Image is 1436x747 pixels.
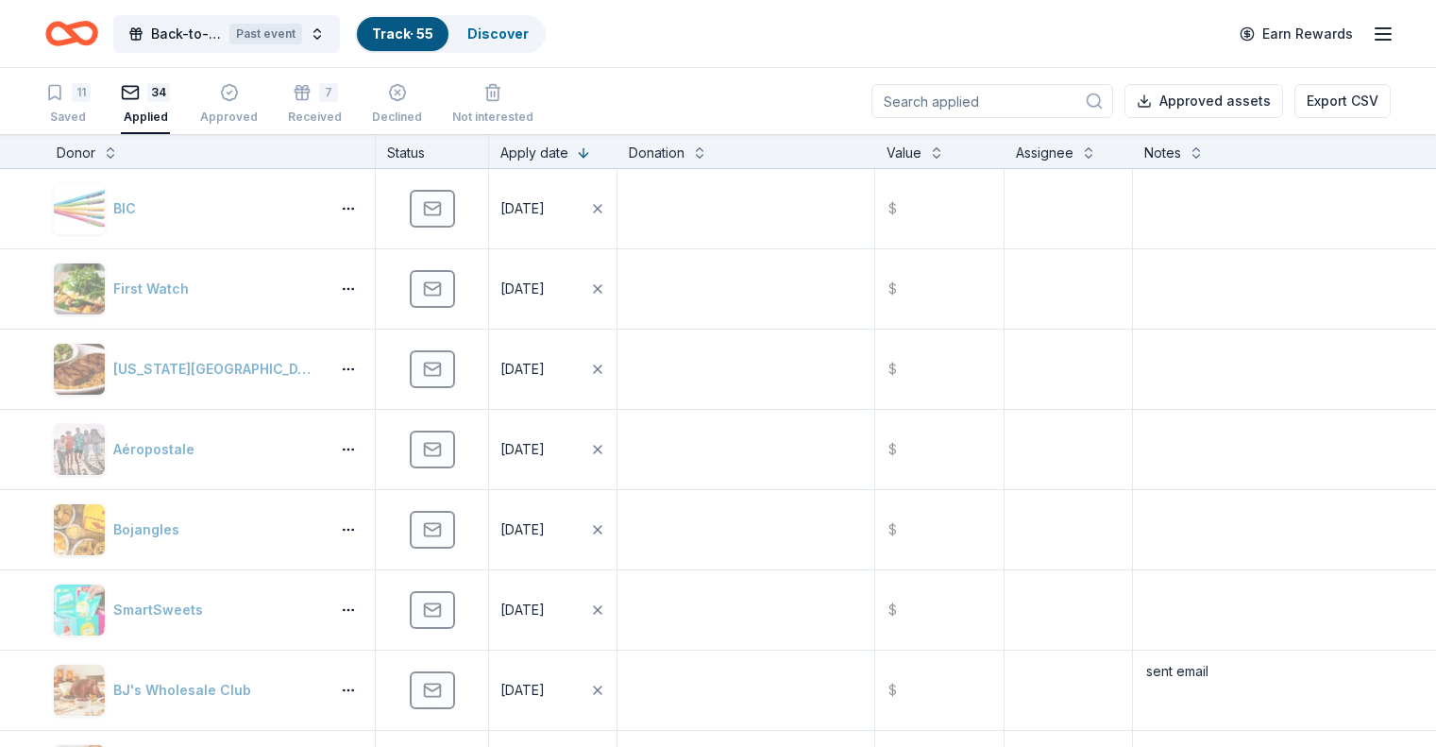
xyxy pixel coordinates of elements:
div: [DATE] [500,679,545,702]
button: Image for Texas Roadhouse[US_STATE][GEOGRAPHIC_DATA] [53,343,322,396]
button: Approved [200,76,258,134]
div: Approved [200,110,258,125]
a: Home [45,11,98,56]
div: Declined [372,110,422,125]
div: [DATE] [500,599,545,621]
div: 34 [147,83,170,102]
div: Past event [229,24,302,44]
button: Image for BojanglesBojangles [53,503,322,556]
div: Apply date [500,142,568,164]
button: 11Saved [45,76,91,134]
button: [DATE] [489,410,617,489]
div: Donor [57,142,95,164]
button: [DATE] [489,330,617,409]
div: Notes [1144,142,1181,164]
button: Image for SmartSweetsSmartSweets [53,584,322,637]
div: 7 [319,83,338,102]
button: [DATE] [489,169,617,248]
button: Not interested [452,76,533,134]
button: Back-to-School Bingo FundraiserPast event [113,15,340,53]
button: Image for First WatchFirst Watch [53,263,322,315]
div: [DATE] [500,518,545,541]
button: [DATE] [489,249,617,329]
div: Not interested [452,110,533,125]
div: Applied [121,110,170,125]
a: Track· 55 [372,25,433,42]
button: Declined [372,76,422,134]
a: Earn Rewards [1228,17,1364,51]
span: Back-to-School Bingo Fundraiser [151,23,222,45]
button: Image for BJ's Wholesale ClubBJ's Wholesale Club [53,664,322,717]
button: Track· 55Discover [355,15,546,53]
div: Received [288,110,342,125]
div: Assignee [1016,142,1073,164]
div: [DATE] [500,278,545,300]
div: [DATE] [500,358,545,381]
button: 7Received [288,76,342,134]
div: [DATE] [500,438,545,461]
button: [DATE] [489,570,617,650]
button: 34Applied [121,76,170,134]
div: 11 [72,83,91,102]
div: Status [376,134,489,168]
div: Donation [629,142,684,164]
button: Approved assets [1124,84,1283,118]
div: Saved [45,110,91,125]
button: [DATE] [489,651,617,730]
button: Image for AéropostaleAéropostale [53,423,322,476]
button: Export CSV [1294,84,1391,118]
textarea: sent email [1135,653,1389,728]
input: Search applied [871,84,1113,118]
a: Discover [467,25,529,42]
button: [DATE] [489,490,617,569]
button: Image for BICBIC [53,182,322,235]
div: [DATE] [500,197,545,220]
div: Value [887,142,921,164]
